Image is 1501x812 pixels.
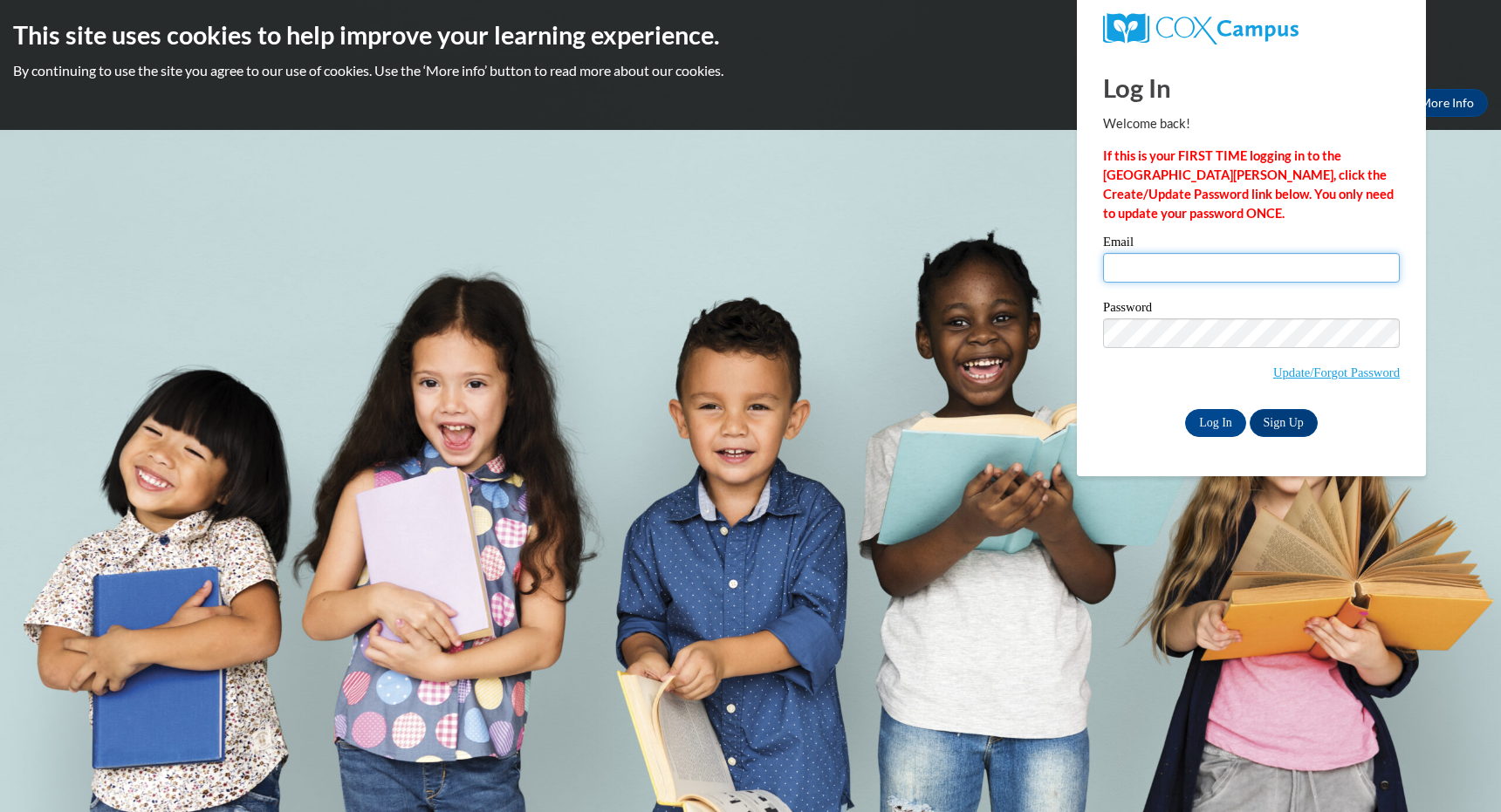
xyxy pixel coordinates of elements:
p: Welcome back! [1103,114,1400,133]
a: COX Campus [1103,13,1400,44]
strong: If this is your FIRST TIME logging in to the [GEOGRAPHIC_DATA][PERSON_NAME], click the Create/Upd... [1103,148,1394,221]
a: Sign Up [1250,409,1318,437]
a: Update/Forgot Password [1273,365,1400,379]
input: Log In [1185,409,1246,437]
a: More Info [1406,89,1488,117]
p: By continuing to use the site you agree to our use of cookies. Use the ‘More info’ button to read... [13,61,1488,80]
h1: Log In [1103,70,1400,106]
h2: This site uses cookies to help improve your learning experience. [13,17,1488,52]
label: Password [1103,301,1400,318]
label: Email [1103,235,1400,253]
img: COX Campus [1103,13,1299,44]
